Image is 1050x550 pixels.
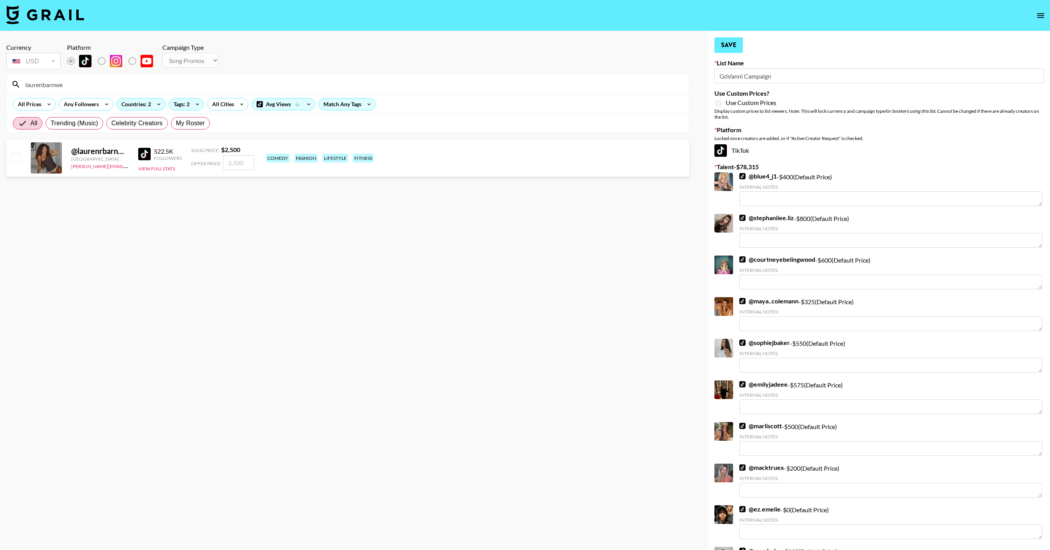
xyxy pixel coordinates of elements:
[739,434,1042,440] div: Internal Notes:
[739,380,788,388] a: @emilyjadeee
[138,166,175,172] button: View Full Stats
[266,154,290,163] div: comedy
[739,505,1042,539] div: - $ 0 (Default Price)
[726,99,776,107] span: Use Custom Prices
[739,184,1042,190] div: Internal Notes:
[252,98,315,110] div: Avg Views
[162,44,219,51] div: Campaign Type
[714,135,1044,141] div: Locked once creators are added, or if "Active Creator Request" is checked.
[739,172,777,180] a: @blue4_j1
[6,51,61,71] div: Remove selected talent to change your currency
[739,172,1042,206] div: - $ 400 (Default Price)
[71,162,186,169] a: [PERSON_NAME][EMAIL_ADDRESS][DOMAIN_NAME]
[739,392,1042,398] div: Internal Notes:
[739,214,1042,248] div: - $ 800 (Default Price)
[1033,8,1048,23] button: open drawer
[739,340,746,346] img: TikTok
[51,119,98,128] span: Trending (Music)
[739,267,1042,273] div: Internal Notes:
[739,422,782,430] a: @marliscott
[67,53,159,69] div: List locked to TikTok.
[739,380,1042,414] div: - $ 575 (Default Price)
[176,119,205,128] span: My Roster
[319,98,375,110] div: Match Any Tags
[739,464,784,471] a: @macktruex
[714,37,743,53] button: Save
[353,154,374,163] div: fitness
[294,154,318,163] div: fashion
[154,147,182,155] div: 522.5K
[191,161,222,166] span: Offer Price:
[714,126,1044,134] label: Platform
[59,98,100,110] div: Any Followers
[739,423,746,429] img: TikTok
[739,339,1042,373] div: - $ 550 (Default Price)
[714,59,1044,67] label: List Name
[739,298,746,304] img: TikTok
[111,119,163,128] span: Celebrity Creators
[739,350,1042,356] div: Internal Notes:
[71,156,129,162] div: [GEOGRAPHIC_DATA]
[739,214,794,222] a: @stephaniiee.liz
[110,55,122,67] img: Instagram
[714,144,1044,157] div: TikTok
[6,44,61,51] div: Currency
[739,464,746,471] img: TikTok
[739,381,746,387] img: TikTok
[67,44,159,51] div: Platform
[208,98,236,110] div: All Cities
[138,148,151,160] img: TikTok
[191,147,220,153] span: Song Price:
[739,256,1042,289] div: - $ 600 (Default Price)
[714,108,1044,120] div: Display custom prices to list viewers. Note: This will lock currency and campaign type . Cannot b...
[30,119,37,128] span: All
[739,226,1042,231] div: Internal Notes:
[739,215,746,221] img: TikTok
[739,505,781,513] a: @ez.emelie
[71,146,129,156] div: @ laurenrbarnwell
[739,422,1042,456] div: - $ 500 (Default Price)
[714,163,1044,171] label: Talent - $ 78,315
[79,55,91,67] img: TikTok
[739,309,1042,315] div: Internal Notes:
[739,173,746,179] img: TikTok
[739,475,1042,481] div: Internal Notes:
[739,517,1042,523] div: Internal Notes:
[714,89,1044,97] label: Use Custom Prices?
[223,155,254,170] input: 2,500
[154,155,182,161] div: Followers
[739,464,1042,497] div: - $ 200 (Default Price)
[714,144,727,157] img: TikTok
[13,98,43,110] div: All Prices
[739,256,746,263] img: TikTok
[739,297,798,305] a: @maya..colemann
[21,78,684,91] input: Search by User Name
[739,506,746,512] img: TikTok
[739,256,815,263] a: @courtneyebelingwood
[141,55,153,67] img: YouTube
[6,5,84,24] img: Grail Talent
[221,146,240,153] strong: $ 2,500
[322,154,348,163] div: lifestyle
[885,108,935,114] em: for bookers using this list
[117,98,165,110] div: Countries: 2
[739,297,1042,331] div: - $ 325 (Default Price)
[169,98,204,110] div: Tags: 2
[8,54,59,68] div: USD
[739,339,790,347] a: @sophiejbaker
